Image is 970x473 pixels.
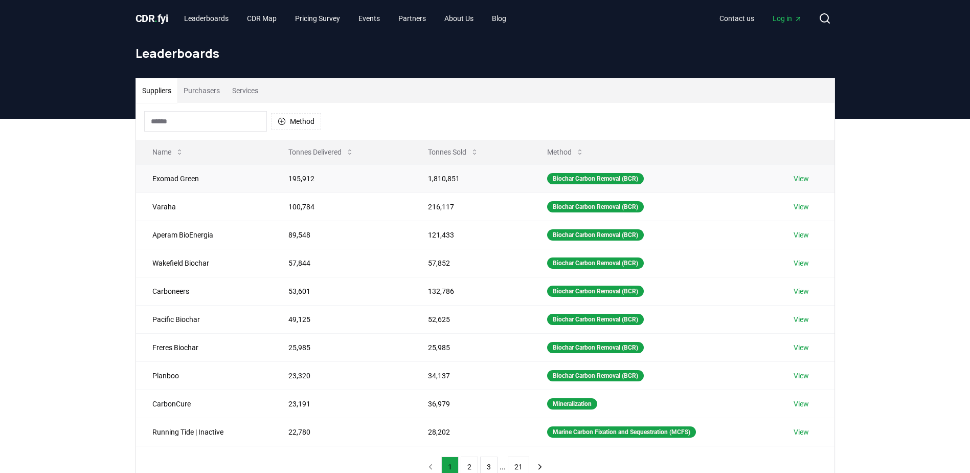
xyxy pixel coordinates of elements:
a: About Us [436,9,482,28]
li: ... [500,461,506,473]
button: Name [144,142,192,162]
td: 53,601 [272,277,412,305]
td: Running Tide | Inactive [136,418,272,446]
td: 28,202 [412,418,530,446]
a: View [794,399,809,409]
span: Log in [773,13,802,24]
nav: Main [176,9,514,28]
a: Blog [484,9,514,28]
td: Varaha [136,192,272,221]
a: CDR Map [239,9,285,28]
div: Biochar Carbon Removal (BCR) [547,229,644,241]
td: Aperam BioEnergia [136,221,272,249]
a: Log in [764,9,810,28]
a: Partners [390,9,434,28]
td: Pacific Biochar [136,305,272,333]
td: 89,548 [272,221,412,249]
td: 23,320 [272,361,412,390]
button: Tonnes Delivered [280,142,362,162]
a: View [794,371,809,381]
td: Exomad Green [136,164,272,192]
div: Mineralization [547,398,597,410]
td: 57,844 [272,249,412,277]
a: View [794,314,809,325]
td: 216,117 [412,192,530,221]
td: 25,985 [272,333,412,361]
div: Biochar Carbon Removal (BCR) [547,370,644,381]
div: Biochar Carbon Removal (BCR) [547,342,644,353]
div: Biochar Carbon Removal (BCR) [547,286,644,297]
button: Purchasers [177,78,226,103]
a: View [794,342,809,353]
td: Freres Biochar [136,333,272,361]
td: 1,810,851 [412,164,530,192]
td: Carboneers [136,277,272,305]
button: Method [539,142,592,162]
nav: Main [711,9,810,28]
div: Biochar Carbon Removal (BCR) [547,314,644,325]
td: 34,137 [412,361,530,390]
button: Method [271,113,321,130]
td: 25,985 [412,333,530,361]
span: CDR fyi [136,12,168,25]
td: 22,780 [272,418,412,446]
td: Wakefield Biochar [136,249,272,277]
td: 52,625 [412,305,530,333]
td: 195,912 [272,164,412,192]
div: Marine Carbon Fixation and Sequestration (MCFS) [547,426,696,438]
span: . [154,12,157,25]
a: Leaderboards [176,9,237,28]
td: 132,786 [412,277,530,305]
td: CarbonCure [136,390,272,418]
a: View [794,258,809,268]
a: CDR.fyi [136,11,168,26]
button: Tonnes Sold [420,142,487,162]
td: 36,979 [412,390,530,418]
a: View [794,427,809,437]
h1: Leaderboards [136,45,835,61]
a: Events [350,9,388,28]
a: View [794,230,809,240]
div: Biochar Carbon Removal (BCR) [547,201,644,212]
td: 57,852 [412,249,530,277]
td: 23,191 [272,390,412,418]
button: Services [226,78,264,103]
a: View [794,286,809,296]
td: 100,784 [272,192,412,221]
a: View [794,202,809,212]
a: View [794,174,809,184]
td: 49,125 [272,305,412,333]
div: Biochar Carbon Removal (BCR) [547,257,644,269]
div: Biochar Carbon Removal (BCR) [547,173,644,184]
a: Contact us [711,9,762,28]
button: Suppliers [136,78,177,103]
a: Pricing Survey [287,9,348,28]
td: Planboo [136,361,272,390]
td: 121,433 [412,221,530,249]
